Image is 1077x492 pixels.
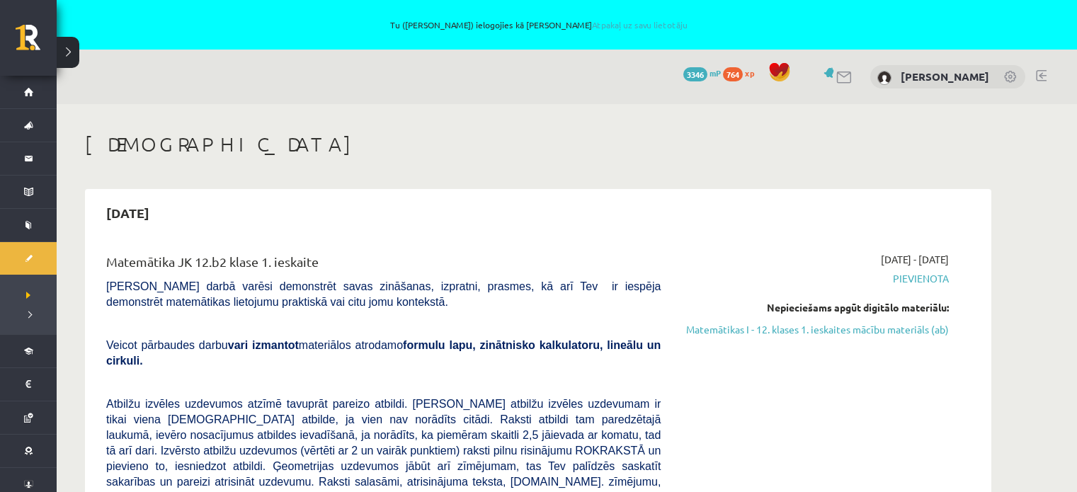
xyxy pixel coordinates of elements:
a: 764 xp [723,67,761,79]
a: Matemātikas I - 12. klases 1. ieskaites mācību materiāls (ab) [682,322,949,337]
span: Veicot pārbaudes darbu materiālos atrodamo [106,339,661,367]
span: Pievienota [682,271,949,286]
a: 3346 mP [683,67,721,79]
span: xp [745,67,754,79]
span: [PERSON_NAME] darbā varēsi demonstrēt savas zināšanas, izpratni, prasmes, kā arī Tev ir iespēja d... [106,280,661,308]
span: mP [710,67,721,79]
a: Atpakaļ uz savu lietotāju [592,19,688,30]
b: formulu lapu, zinātnisko kalkulatoru, lineālu un cirkuli. [106,339,661,367]
span: Tu ([PERSON_NAME]) ielogojies kā [PERSON_NAME] [108,21,969,29]
span: [DATE] - [DATE] [881,252,949,267]
span: 764 [723,67,743,81]
span: 3346 [683,67,707,81]
div: Matemātika JK 12.b2 klase 1. ieskaite [106,252,661,278]
div: Nepieciešams apgūt digitālo materiālu: [682,300,949,315]
img: Amanda Lorberga [877,71,891,85]
a: [PERSON_NAME] [901,69,989,84]
h2: [DATE] [92,196,164,229]
b: vari izmantot [228,339,299,351]
h1: [DEMOGRAPHIC_DATA] [85,132,991,156]
a: Rīgas 1. Tālmācības vidusskola [16,25,57,60]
